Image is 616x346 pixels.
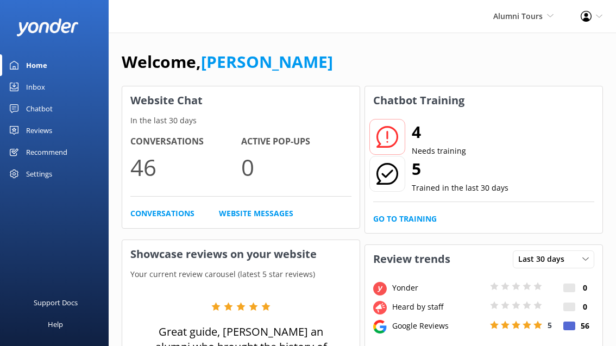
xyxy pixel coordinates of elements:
[122,240,360,268] h3: Showcase reviews on your website
[373,213,437,225] a: Go to Training
[122,115,360,127] p: In the last 30 days
[518,253,571,265] span: Last 30 days
[389,320,487,332] div: Google Reviews
[493,11,543,21] span: Alumni Tours
[26,98,53,119] div: Chatbot
[412,119,466,145] h2: 4
[122,268,360,280] p: Your current review carousel (latest 5 star reviews)
[48,313,63,335] div: Help
[412,145,466,157] p: Needs training
[389,301,487,313] div: Heard by staff
[26,54,47,76] div: Home
[130,149,241,185] p: 46
[122,49,333,75] h1: Welcome,
[389,282,487,294] div: Yonder
[575,282,594,294] h4: 0
[26,119,52,141] div: Reviews
[219,207,293,219] a: Website Messages
[16,18,79,36] img: yonder-white-logo.png
[241,149,352,185] p: 0
[26,141,67,163] div: Recommend
[241,135,352,149] h4: Active Pop-ups
[365,86,473,115] h3: Chatbot Training
[130,135,241,149] h4: Conversations
[34,292,78,313] div: Support Docs
[365,245,458,273] h3: Review trends
[130,207,194,219] a: Conversations
[201,51,333,73] a: [PERSON_NAME]
[548,320,552,330] span: 5
[412,182,508,194] p: Trained in the last 30 days
[412,156,508,182] h2: 5
[122,86,360,115] h3: Website Chat
[26,163,52,185] div: Settings
[575,320,594,332] h4: 56
[26,76,45,98] div: Inbox
[575,301,594,313] h4: 0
